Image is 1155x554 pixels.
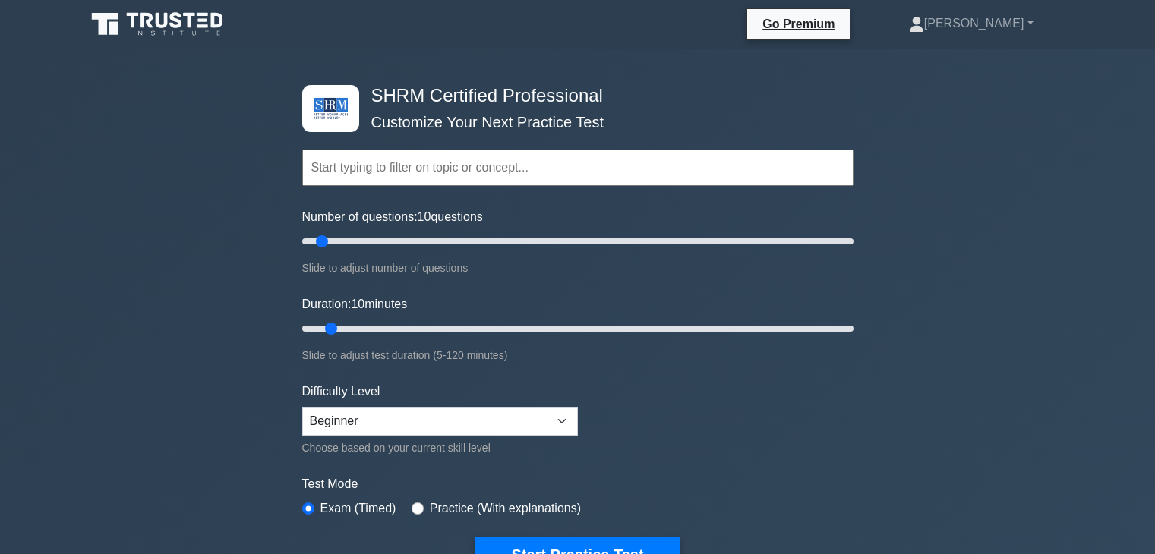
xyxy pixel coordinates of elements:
[430,499,581,518] label: Practice (With explanations)
[873,8,1070,39] a: [PERSON_NAME]
[418,210,431,223] span: 10
[302,346,854,364] div: Slide to adjust test duration (5-120 minutes)
[320,499,396,518] label: Exam (Timed)
[302,382,380,401] label: Difficulty Level
[302,475,854,493] label: Test Mode
[302,439,578,457] div: Choose based on your current skill level
[302,259,854,277] div: Slide to adjust number of questions
[302,150,854,186] input: Start typing to filter on topic or concept...
[753,14,844,33] a: Go Premium
[302,295,408,313] label: Duration: minutes
[351,297,364,310] span: 10
[365,85,779,107] h4: SHRM Certified Professional
[302,208,483,226] label: Number of questions: questions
